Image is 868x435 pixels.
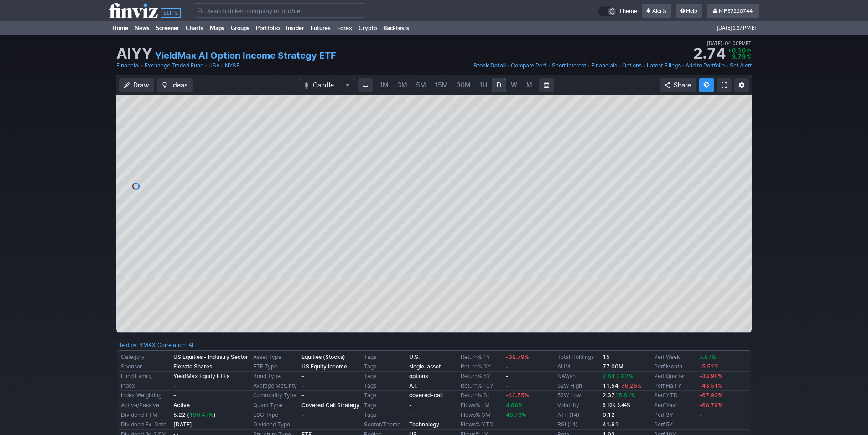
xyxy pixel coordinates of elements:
[652,353,697,362] td: Perf Week
[674,81,691,90] span: Share
[140,61,144,70] span: •
[556,362,601,372] td: AUM
[119,78,154,92] button: Draw
[459,372,504,381] td: Return% 5Y
[603,421,619,428] b: 41.61
[119,391,172,400] td: Index Weighting
[253,21,283,35] a: Portfolio
[362,410,407,420] td: Tags
[459,400,504,410] td: Flows% 1M
[117,342,137,348] a: Held by
[556,410,601,420] td: ATR (14)
[140,341,156,350] a: YMAX
[459,362,504,372] td: Return% 3Y
[301,353,345,360] b: Equities (Stocks)
[619,382,642,389] span: -76.26%
[652,372,697,381] td: Perf Quarter
[119,353,172,362] td: Category
[156,341,193,350] div: | :
[459,381,504,391] td: Return% 10Y
[730,61,752,70] a: Set Alert
[155,49,336,62] a: YieldMax AI Option Income Strategy ETF
[379,81,389,89] span: 1M
[299,78,355,92] button: Chart Type
[699,353,716,360] span: 7.87%
[153,21,182,35] a: Screener
[251,372,300,381] td: Bond Type
[693,46,726,61] strong: 2.74
[459,353,504,362] td: Return% 1Y
[699,78,714,92] button: Explore new features
[173,363,212,370] b: Elevate Shares
[619,6,637,16] span: Theme
[598,6,637,16] a: Theme
[121,421,166,428] a: Dividend Ex-Date
[251,410,300,420] td: ESG Type
[119,381,172,391] td: Index
[228,21,253,35] a: Groups
[603,403,630,408] small: 3.10% 3.44%
[157,78,193,92] button: Ideas
[522,78,536,92] a: M
[131,21,153,35] a: News
[173,402,190,409] b: Active
[506,373,509,379] b: -
[409,411,412,418] b: -
[459,410,504,420] td: Flows% 3M
[603,373,615,379] span: 2.64
[506,363,509,370] b: -
[707,39,752,47] span: [DATE] 04:00PM ET
[506,382,509,389] b: -
[511,81,517,89] span: W
[358,78,373,92] button: Interval
[397,81,407,89] span: 3M
[699,373,722,379] span: -33.98%
[473,62,506,69] span: Stock Detail
[409,421,439,428] b: Technology
[109,21,131,35] a: Home
[459,420,504,430] td: Flows% YTD
[116,61,140,70] a: Financial
[301,421,304,428] b: -
[747,53,752,61] span: %
[618,61,621,70] span: •
[591,61,617,70] a: Financials
[173,421,192,428] a: [DATE]
[409,402,412,409] b: -
[409,373,428,379] a: options
[676,4,702,18] a: Help
[507,78,521,92] a: W
[457,81,471,89] span: 30M
[699,392,722,399] span: -67.92%
[121,411,157,418] a: Dividend TTM
[173,353,248,360] b: US Equities - Industry Sector
[409,382,417,389] b: A.I.
[119,362,172,372] td: Sponsor
[652,400,697,410] td: Perf Year
[251,420,300,430] td: Dividend Type
[652,391,697,400] td: Perf YTD
[548,61,551,70] span: •
[717,21,757,35] span: [DATE] 1:27 PM ET
[173,392,176,399] b: -
[301,411,304,418] b: -
[506,402,523,409] span: 4.88%
[539,78,554,92] button: Range
[459,391,504,400] td: Return% SI
[732,53,746,61] span: 3.79
[707,4,759,18] a: MFE7220744
[251,353,300,362] td: Asset Type
[301,373,304,379] b: -
[362,400,407,410] td: Tags
[409,392,443,399] b: covered-call
[313,81,341,90] span: Candle
[506,421,509,428] b: -
[221,61,224,70] span: •
[375,78,393,92] a: 1M
[699,382,722,389] span: -43.51%
[556,372,601,381] td: NAV/sh
[719,7,753,14] span: MFE7220744
[362,372,407,381] td: Tags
